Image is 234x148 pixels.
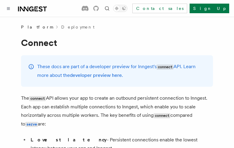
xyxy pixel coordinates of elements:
span: Platform [21,24,53,30]
button: Toggle navigation [5,5,12,12]
a: Deployment [61,24,94,30]
a: developer preview here [70,72,122,78]
h1: Connect [21,37,213,48]
strong: Lowest latency [31,137,107,143]
a: Sign Up [190,4,229,13]
code: connect [29,96,46,101]
code: connect [157,65,173,70]
p: The API allows your app to create an outbound persistent connection to Inngest. Each app can esta... [21,94,213,128]
p: These docs are part of a developer preview for Inngest's API. Learn more about the . [37,62,206,80]
a: serve [25,121,38,127]
button: Toggle dark mode [113,5,127,12]
button: Find something... [103,5,111,12]
a: Contact sales [132,4,187,13]
code: connect [154,113,170,118]
code: serve [25,122,38,127]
